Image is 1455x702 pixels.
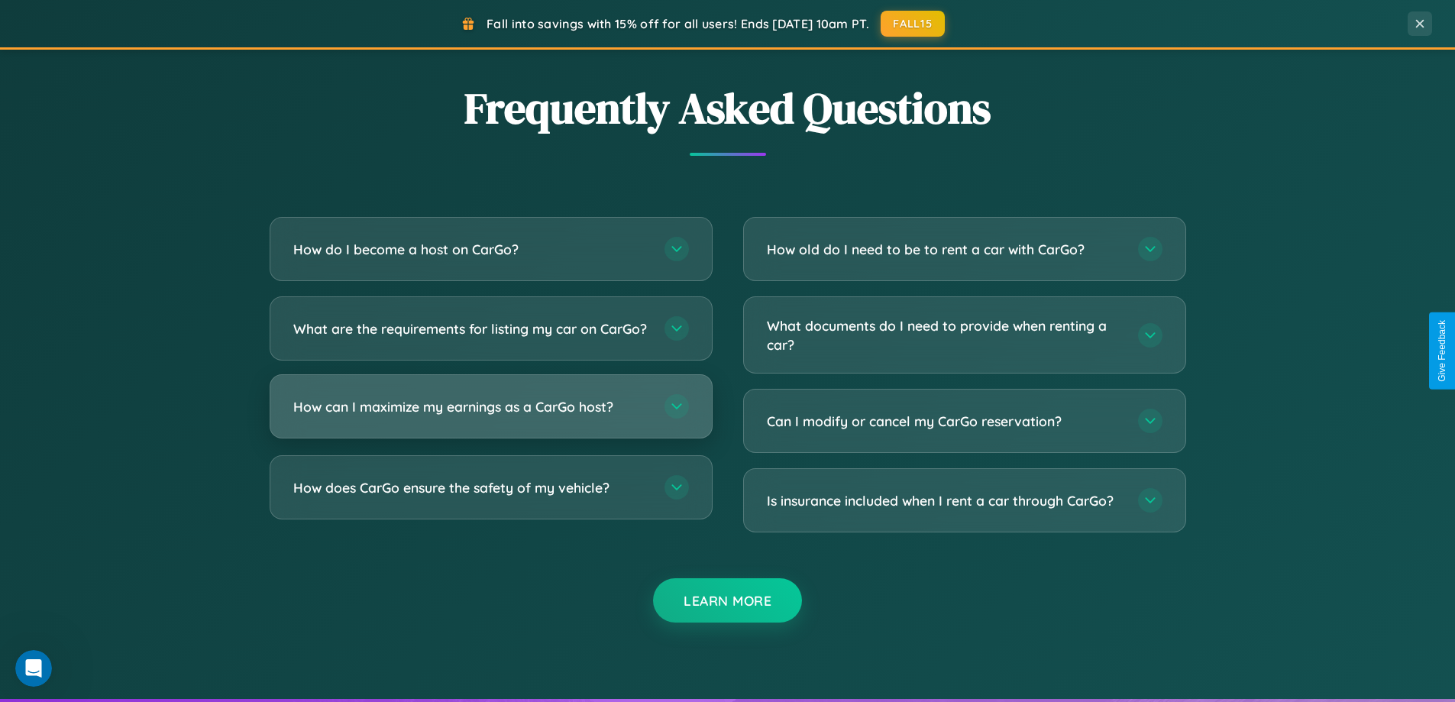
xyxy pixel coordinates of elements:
[1437,320,1447,382] div: Give Feedback
[15,650,52,687] iframe: Intercom live chat
[767,240,1123,259] h3: How old do I need to be to rent a car with CarGo?
[293,319,649,338] h3: What are the requirements for listing my car on CarGo?
[767,316,1123,354] h3: What documents do I need to provide when renting a car?
[293,240,649,259] h3: How do I become a host on CarGo?
[767,491,1123,510] h3: Is insurance included when I rent a car through CarGo?
[487,16,869,31] span: Fall into savings with 15% off for all users! Ends [DATE] 10am PT.
[767,412,1123,431] h3: Can I modify or cancel my CarGo reservation?
[881,11,945,37] button: FALL15
[293,478,649,497] h3: How does CarGo ensure the safety of my vehicle?
[293,397,649,416] h3: How can I maximize my earnings as a CarGo host?
[270,79,1186,137] h2: Frequently Asked Questions
[653,578,802,623] button: Learn More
